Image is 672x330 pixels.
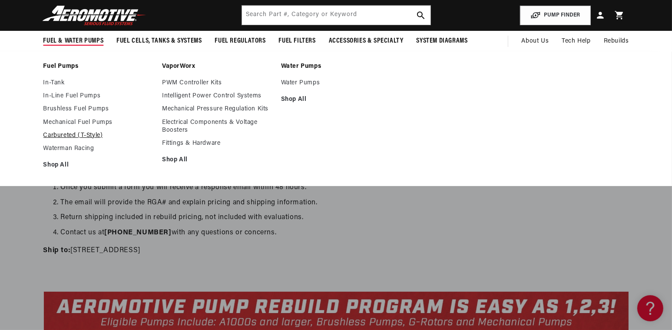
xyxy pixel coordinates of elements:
[281,96,391,103] a: Shop All
[43,92,154,100] a: In-Line Fuel Pumps
[40,5,149,26] img: Aeromotive
[417,37,468,46] span: System Diagrams
[61,227,629,239] li: Contact us at with any questions or concerns.
[43,132,154,140] a: Carbureted (T-Style)
[215,37,266,46] span: Fuel Regulators
[279,37,316,46] span: Fuel Filters
[281,79,391,87] a: Water Pumps
[110,31,208,51] summary: Fuel Cells, Tanks & Systems
[242,6,430,25] input: Search by Part Number, Category or Keyword
[209,31,272,51] summary: Fuel Regulators
[162,79,272,87] a: PWM Controller Kits
[281,63,391,70] a: Water Pumps
[555,31,597,52] summary: Tech Help
[162,92,272,100] a: Intelligent Power Control Systems
[61,182,629,193] li: Once you submit a form you will receive a response email within 48 hours.
[562,37,590,46] span: Tech Help
[43,119,154,127] a: Mechanical Fuel Pumps
[515,31,555,52] a: About Us
[162,63,272,70] a: VaporWorx
[104,229,171,236] a: [PHONE_NUMBER]
[272,31,322,51] summary: Fuel Filters
[329,37,404,46] span: Accessories & Specialty
[411,6,430,25] button: search button
[43,79,154,87] a: In-Tank
[37,31,110,51] summary: Fuel & Water Pumps
[116,37,202,46] span: Fuel Cells, Tanks & Systems
[322,31,410,51] summary: Accessories & Specialty
[43,37,104,46] span: Fuel & Water Pumps
[43,245,629,257] p: [STREET_ADDRESS]
[604,37,629,46] span: Rebuilds
[43,247,71,254] strong: Ship to:
[43,161,154,169] a: Shop All
[597,31,636,52] summary: Rebuilds
[162,156,272,164] a: Shop All
[410,31,474,51] summary: System Diagrams
[43,145,154,153] a: Waterman Racing
[43,63,154,70] a: Fuel Pumps
[43,105,154,113] a: Brushless Fuel Pumps
[521,38,549,44] span: About Us
[162,119,272,134] a: Electrical Components & Voltage Boosters
[61,212,629,223] li: Return shipping included in rebuild pricing, not included with evaluations.
[162,105,272,113] a: Mechanical Pressure Regulation Kits
[61,197,629,209] li: The email will provide the RGA# and explain pricing and shipping information.
[162,140,272,147] a: Fittings & Hardware
[520,6,591,25] button: PUMP FINDER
